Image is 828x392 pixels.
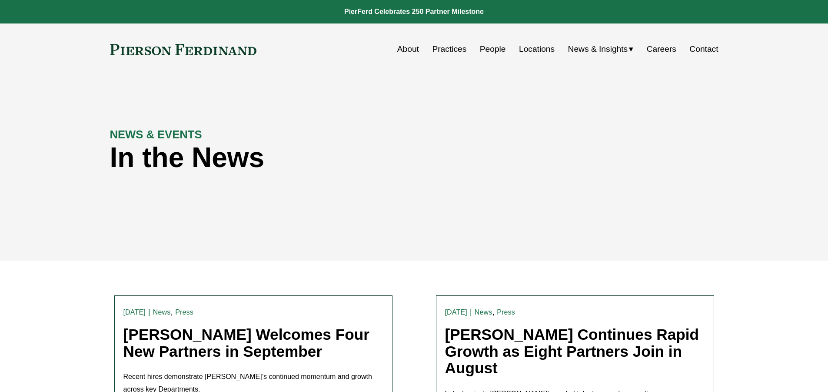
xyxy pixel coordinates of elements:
span: , [492,307,494,316]
strong: NEWS & EVENTS [110,128,202,141]
a: folder dropdown [568,41,634,57]
span: News & Insights [568,42,628,57]
a: News [475,308,492,316]
a: News [153,308,171,316]
a: People [480,41,506,57]
a: Press [497,308,515,316]
a: Careers [647,41,676,57]
time: [DATE] [445,309,467,316]
h1: In the News [110,142,566,174]
time: [DATE] [123,309,146,316]
a: Press [175,308,193,316]
a: Locations [519,41,555,57]
a: [PERSON_NAME] Continues Rapid Growth as Eight Partners Join in August [445,326,699,376]
span: , [170,307,173,316]
a: About [397,41,419,57]
a: [PERSON_NAME] Welcomes Four New Partners in September [123,326,369,360]
a: Practices [432,41,466,57]
a: Contact [689,41,718,57]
